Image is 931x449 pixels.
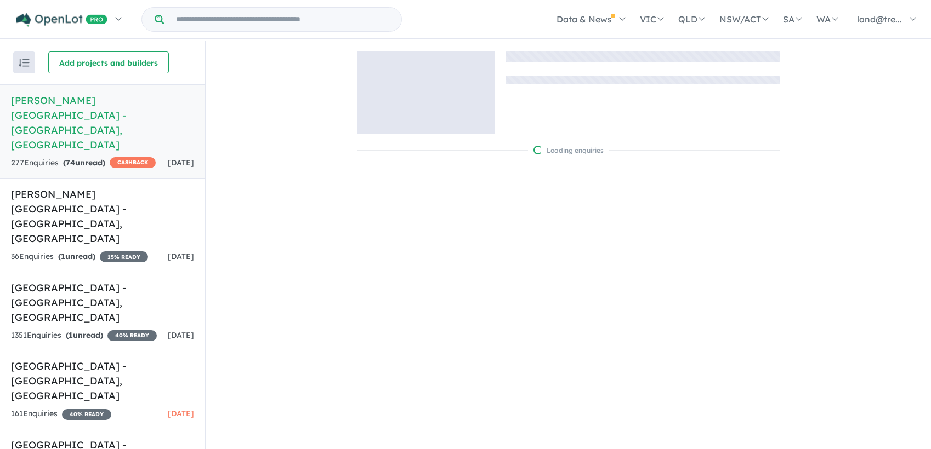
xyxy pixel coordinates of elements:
[168,251,194,261] span: [DATE]
[11,157,156,170] div: 277 Enquir ies
[11,187,194,246] h5: [PERSON_NAME] [GEOGRAPHIC_DATA] - [GEOGRAPHIC_DATA] , [GEOGRAPHIC_DATA]
[166,8,399,31] input: Try estate name, suburb, builder or developer
[168,158,194,168] span: [DATE]
[63,158,105,168] strong: ( unread)
[16,13,107,27] img: Openlot PRO Logo White
[58,251,95,261] strong: ( unread)
[100,251,148,262] span: 15 % READY
[533,145,604,156] div: Loading enquiries
[11,359,194,403] h5: [GEOGRAPHIC_DATA] - [GEOGRAPHIC_DATA] , [GEOGRAPHIC_DATA]
[110,157,156,168] span: CASHBACK
[168,330,194,340] span: [DATE]
[69,330,73,340] span: 1
[62,409,111,420] span: 40 % READY
[11,329,157,342] div: 1351 Enquir ies
[66,158,75,168] span: 74
[66,330,103,340] strong: ( unread)
[11,407,111,421] div: 161 Enquir ies
[48,51,169,73] button: Add projects and builders
[11,280,194,325] h5: [GEOGRAPHIC_DATA] - [GEOGRAPHIC_DATA] , [GEOGRAPHIC_DATA]
[11,250,148,263] div: 36 Enquir ies
[11,93,194,152] h5: [PERSON_NAME][GEOGRAPHIC_DATA] - [GEOGRAPHIC_DATA] , [GEOGRAPHIC_DATA]
[857,14,902,25] span: land@tre...
[168,408,194,418] span: [DATE]
[61,251,65,261] span: 1
[107,330,157,341] span: 40 % READY
[19,59,30,67] img: sort.svg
